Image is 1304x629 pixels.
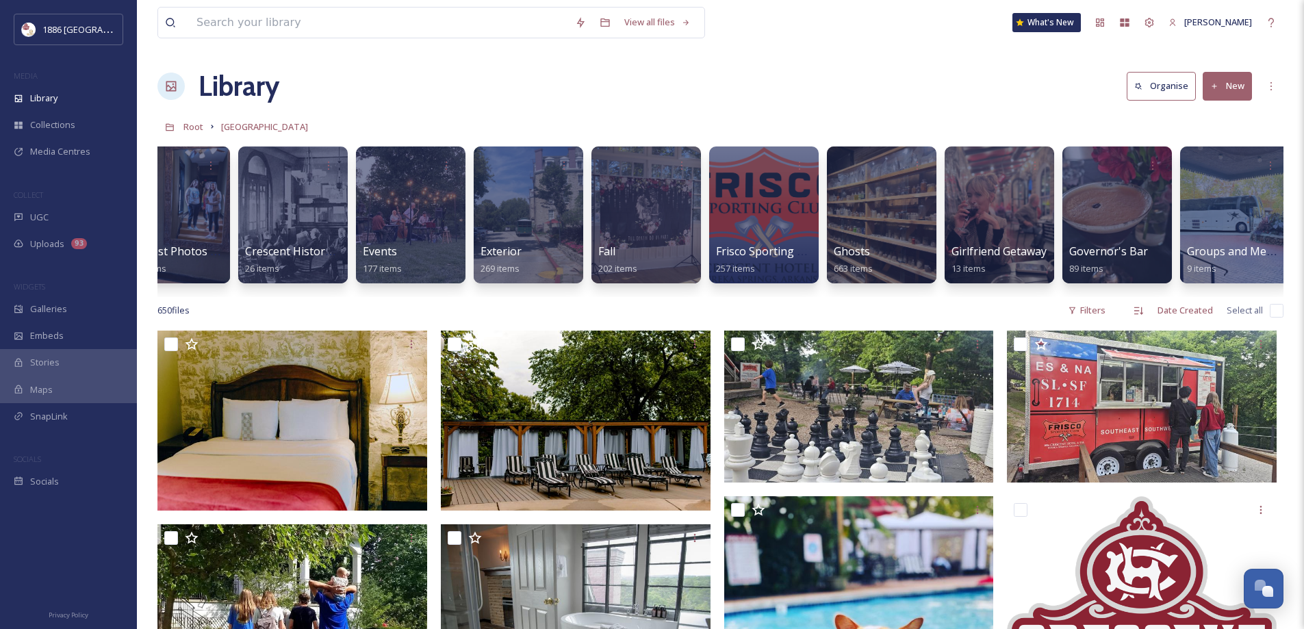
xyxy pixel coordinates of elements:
[1184,16,1252,28] span: [PERSON_NAME]
[363,245,402,274] a: Events177 items
[14,454,41,464] span: SOCIALS
[951,245,1047,274] a: Girlfriend Getaway13 items
[1187,245,1299,274] a: Groups and Meetings9 items
[1162,9,1259,36] a: [PERSON_NAME]
[834,262,873,274] span: 663 items
[1127,72,1196,100] button: Organise
[481,244,522,259] span: Exterior
[951,244,1047,259] span: Girlfriend Getaway
[481,262,520,274] span: 269 items
[598,244,615,259] span: Fall
[834,245,873,274] a: Ghosts663 items
[245,244,370,259] span: Crescent History Photos
[951,262,986,274] span: 13 items
[598,262,637,274] span: 202 items
[14,190,43,200] span: COLLECT
[834,244,870,259] span: Ghosts
[30,356,60,369] span: Stories
[1127,72,1203,100] a: Organise
[183,118,203,135] a: Root
[1187,244,1299,259] span: Groups and Meetings
[716,262,755,274] span: 257 items
[199,66,279,107] a: Library
[190,8,568,38] input: Search your library
[363,262,402,274] span: 177 items
[1203,72,1252,100] button: New
[22,23,36,36] img: logos.png
[1069,244,1148,259] span: Governor's Bar
[30,118,75,131] span: Collections
[14,70,38,81] span: MEDIA
[221,118,308,135] a: [GEOGRAPHIC_DATA]
[49,606,88,622] a: Privacy Policy
[14,281,45,292] span: WIDGETS
[30,92,57,105] span: Library
[30,329,64,342] span: Embeds
[183,120,203,133] span: Root
[1069,245,1148,274] a: Governor's Bar89 items
[716,245,820,274] a: Frisco Sporting Club257 items
[1007,331,1277,483] img: 20250510_183243.jpg
[716,244,820,259] span: Frisco Sporting Club
[30,238,64,251] span: Uploads
[30,383,53,396] span: Maps
[30,303,67,316] span: Galleries
[157,331,427,511] img: IMG_2266.jpg
[71,238,87,249] div: 93
[1187,262,1216,274] span: 9 items
[30,145,90,158] span: Media Centres
[30,410,68,423] span: SnapLink
[481,245,522,274] a: Exterior269 items
[127,245,260,274] a: Contest Photos (Seasons)632 items
[598,245,637,274] a: Fall202 items
[1244,569,1283,608] button: Open Chat
[127,244,260,259] span: Contest Photos (Seasons)
[49,611,88,619] span: Privacy Policy
[1069,262,1103,274] span: 89 items
[42,23,151,36] span: 1886 [GEOGRAPHIC_DATA]
[221,120,308,133] span: [GEOGRAPHIC_DATA]
[1151,297,1220,324] div: Date Created
[30,475,59,488] span: Socials
[1012,13,1081,32] a: What's New
[363,244,397,259] span: Events
[1061,297,1112,324] div: Filters
[617,9,698,36] a: View all files
[30,211,49,224] span: UGC
[724,331,994,483] img: 20250510_182841.jpg
[1227,304,1263,317] span: Select all
[245,262,279,274] span: 26 items
[157,304,190,317] span: 650 file s
[245,245,370,274] a: Crescent History Photos26 items
[441,331,711,511] img: IMG_2474.jpg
